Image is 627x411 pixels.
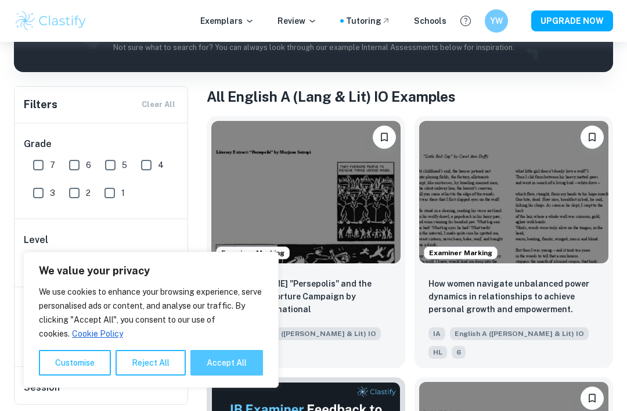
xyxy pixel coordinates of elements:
p: Exemplars [200,15,254,27]
p: We value your privacy [39,264,263,278]
a: Schools [414,15,446,27]
button: Reject All [116,350,186,376]
h6: Grade [24,137,179,151]
span: HL [428,346,447,359]
a: Examiner MarkingBookmarkMarjane Satrapi's "Persepolis" and the Global Stop Torture Campaign by Am... [207,116,405,368]
h1: All English A (Lang & Lit) IO Examples [207,86,613,107]
span: 7 [50,159,55,171]
h6: Filters [24,97,57,113]
button: Bookmark [581,126,604,149]
p: How women navigate unbalanced power dynamics in relationships to achieve personal growth and empo... [428,277,599,316]
span: 1 [121,187,125,199]
span: 6 [86,159,91,171]
span: 6 [452,346,466,359]
button: Bookmark [373,126,396,149]
button: YW [485,9,508,33]
p: Review [278,15,317,27]
span: Examiner Marking [217,248,289,258]
span: 4 [158,159,164,171]
h6: Session [24,381,179,404]
button: UPGRADE NOW [531,10,613,31]
p: Not sure what to search for? You can always look through our example Internal Assessments below f... [23,42,604,53]
h6: Level [24,233,179,247]
a: Tutoring [346,15,391,27]
span: English A ([PERSON_NAME] & Lit) IO [242,327,381,340]
img: Clastify logo [14,9,88,33]
a: Examiner MarkingBookmarkHow women navigate unbalanced power dynamics in relationships to achieve ... [415,116,613,368]
span: IA [428,327,445,340]
button: Bookmark [581,387,604,410]
span: English A ([PERSON_NAME] & Lit) IO [450,327,589,340]
button: Customise [39,350,111,376]
span: 5 [122,159,127,171]
div: We value your privacy [23,252,279,388]
img: English A (Lang & Lit) IO IA example thumbnail: How women navigate unbalanced power dyna [419,121,608,263]
button: Accept All [190,350,263,376]
span: 2 [86,187,91,199]
p: Marjane Satrapi's "Persepolis" and the Global Stop Torture Campaign by Amnesty International [221,277,391,316]
img: English A (Lang & Lit) IO IA example thumbnail: Marjane Satrapi's "Persepolis" and the G [211,121,401,263]
h6: YW [490,15,503,27]
a: Cookie Policy [71,328,124,339]
p: We use cookies to enhance your browsing experience, serve personalised ads or content, and analys... [39,285,263,341]
button: Help and Feedback [456,11,475,31]
span: Examiner Marking [424,248,497,258]
span: 3 [50,187,55,199]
